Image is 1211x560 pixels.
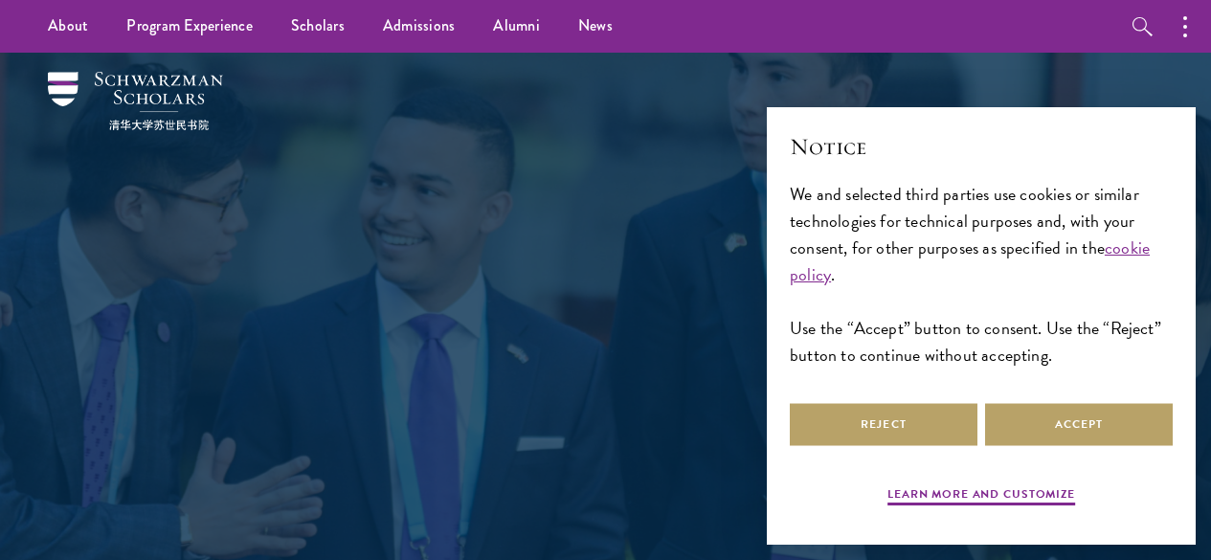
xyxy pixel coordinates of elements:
button: Reject [790,403,977,446]
h2: Notice [790,130,1173,163]
a: cookie policy [790,235,1150,287]
button: Learn more and customize [887,485,1075,508]
button: Accept [985,403,1173,446]
div: We and selected third parties use cookies or similar technologies for technical purposes and, wit... [790,181,1173,370]
img: Schwarzman Scholars [48,72,223,130]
